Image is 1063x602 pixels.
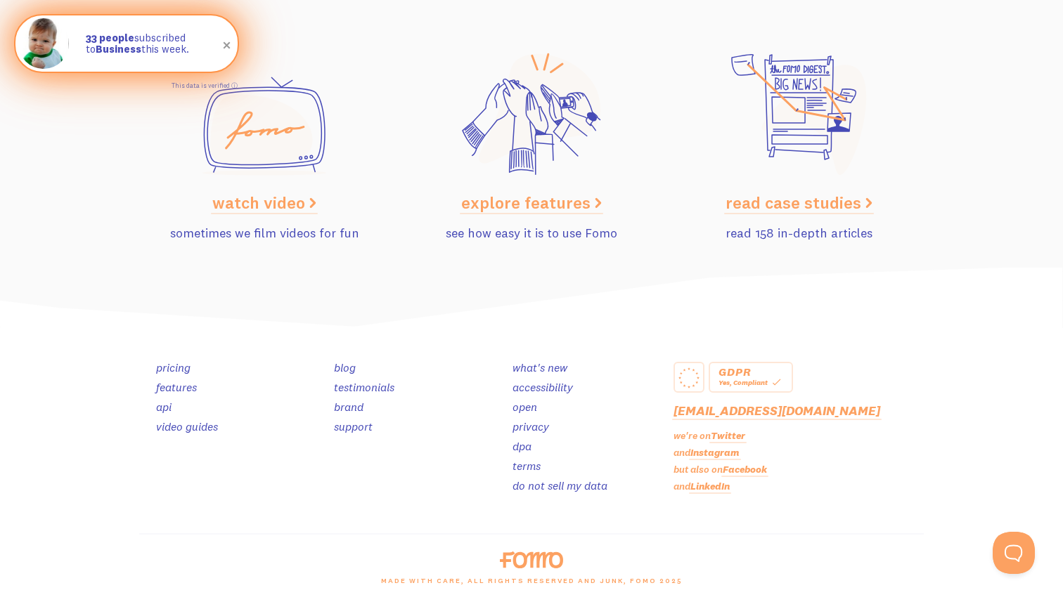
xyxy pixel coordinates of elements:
[156,360,191,374] a: pricing
[674,462,924,477] p: but also on
[674,428,924,443] p: we're on
[674,403,880,419] a: [EMAIL_ADDRESS][DOMAIN_NAME]
[334,360,356,374] a: blog
[172,81,238,89] a: This data is verified ⓘ
[500,551,562,568] img: fomo-logo-orange-8ab935bcb42dfda78e33409a85f7af36b90c658097e6bb5368b87284a318b3da.svg
[690,480,730,492] a: LinkedIn
[334,419,373,433] a: support
[406,223,657,242] p: see how easy it is to use Fomo
[334,400,363,414] a: brand
[212,192,316,213] a: watch video
[993,532,1035,574] iframe: Help Scout Beacon - Open
[334,380,394,394] a: testimonials
[719,376,783,388] div: Yes, Compliant
[156,380,197,394] a: features
[711,429,745,442] a: Twitter
[513,360,567,374] a: what's new
[139,223,389,242] p: sometimes we film videos for fun
[86,31,134,44] strong: 33 people
[513,419,549,433] a: privacy
[726,192,872,213] a: read case studies
[461,192,602,213] a: explore features
[513,478,607,492] a: do not sell my data
[513,380,573,394] a: accessibility
[86,32,224,55] p: subscribed to this week.
[674,445,924,460] p: and
[513,439,531,453] a: dpa
[709,362,793,393] a: GDPR Yes, Compliant
[131,568,932,602] div: made with care, all rights reserved and junk, Fomo 2025
[156,419,218,433] a: video guides
[156,400,172,414] a: api
[96,42,141,55] strong: Business
[513,459,541,473] a: terms
[513,400,537,414] a: open
[18,18,69,69] img: Fomo
[674,479,924,494] p: and
[690,446,740,459] a: Instagram
[674,223,924,242] p: read 158 in-depth articles
[723,463,767,476] a: Facebook
[719,367,783,376] div: GDPR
